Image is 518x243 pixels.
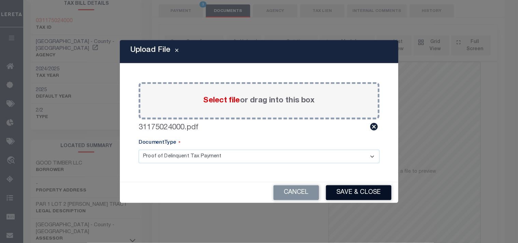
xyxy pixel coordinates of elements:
button: Close [170,47,183,56]
h5: Upload File [130,46,170,55]
label: DocumentType [139,139,181,147]
label: 31175024000.pdf [139,122,198,134]
span: Select file [203,97,240,104]
button: Save & Close [326,185,391,200]
label: or drag into this box [203,95,314,107]
button: Cancel [273,185,319,200]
